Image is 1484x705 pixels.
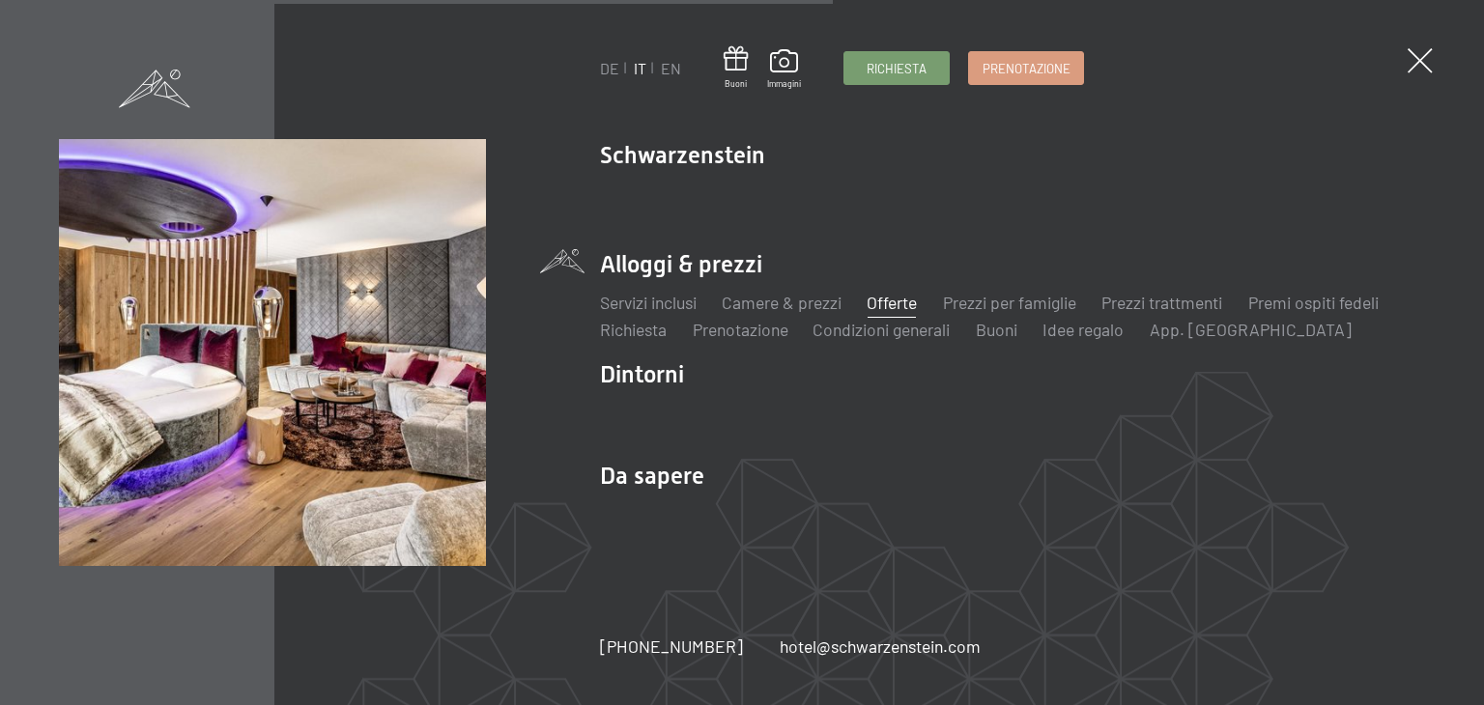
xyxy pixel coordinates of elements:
[868,292,918,313] a: Offerte
[600,319,667,340] a: Richiesta
[1102,292,1223,313] a: Prezzi trattmenti
[600,634,743,659] a: [PHONE_NUMBER]
[634,59,646,77] a: IT
[1150,319,1352,340] a: App. [GEOGRAPHIC_DATA]
[970,52,1083,84] a: Prenotazione
[692,319,787,340] a: Prenotazione
[600,59,619,77] a: DE
[724,46,749,90] a: Buoni
[867,60,927,77] span: Richiesta
[600,292,697,313] a: Servizi inclusi
[844,52,949,84] a: Richiesta
[722,292,842,313] a: Camere & prezzi
[724,78,749,90] span: Buoni
[767,78,801,90] span: Immagini
[767,49,801,90] a: Immagini
[943,292,1076,313] a: Prezzi per famiglie
[1043,319,1125,340] a: Idee regalo
[983,60,1070,77] span: Prenotazione
[600,635,743,657] span: [PHONE_NUMBER]
[813,319,951,340] a: Condizioni generali
[976,319,1017,340] a: Buoni
[661,59,681,77] a: EN
[781,634,982,659] a: hotel@schwarzenstein.com
[1248,292,1379,313] a: Premi ospiti fedeli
